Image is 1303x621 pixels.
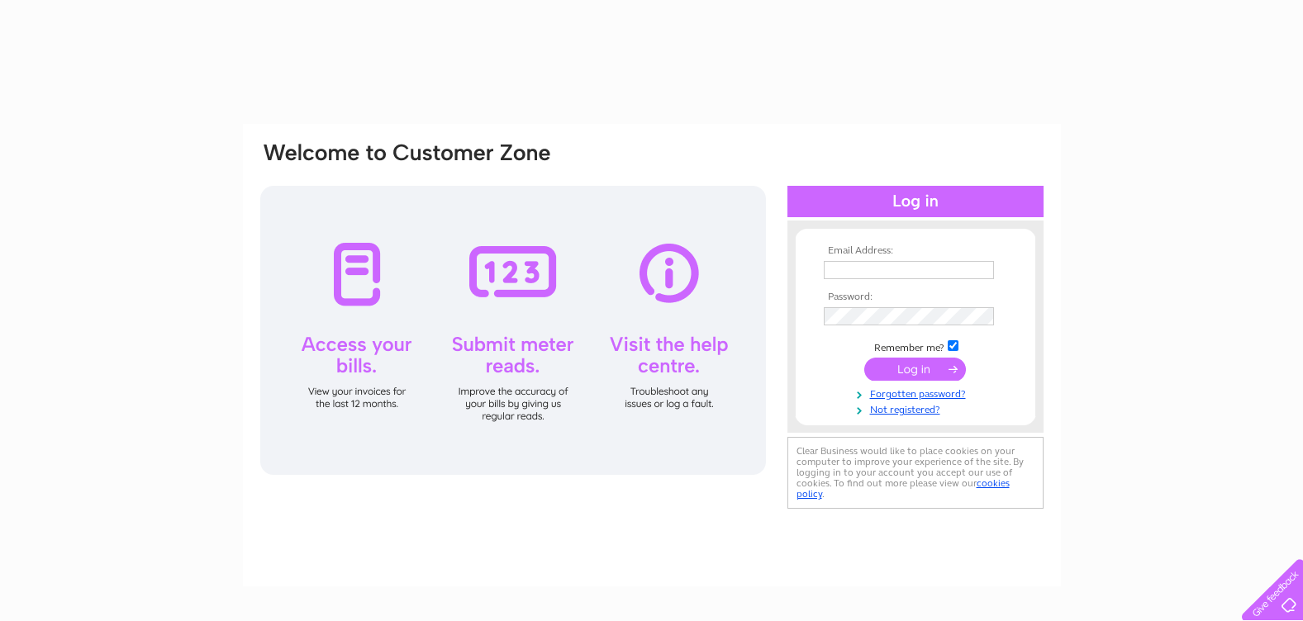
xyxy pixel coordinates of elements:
[797,477,1010,500] a: cookies policy
[824,385,1011,401] a: Forgotten password?
[824,401,1011,416] a: Not registered?
[864,358,966,381] input: Submit
[820,245,1011,257] th: Email Address:
[820,292,1011,303] th: Password:
[820,338,1011,354] td: Remember me?
[787,437,1044,509] div: Clear Business would like to place cookies on your computer to improve your experience of the sit...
